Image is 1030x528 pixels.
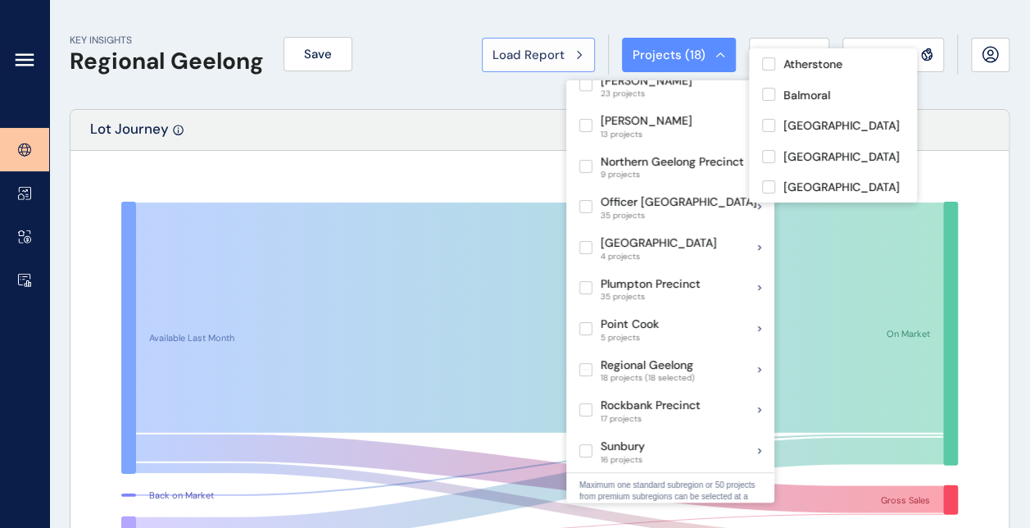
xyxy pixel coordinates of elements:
p: KEY INSIGHTS [70,34,264,48]
span: 35 projects [601,292,701,302]
span: 35 projects [601,211,757,221]
span: 13 projects [601,130,692,139]
span: Projects ( 18 ) [633,47,706,63]
span: 23 projects [601,89,692,98]
p: Balmoral [783,88,830,104]
button: Projects (18) [622,38,736,72]
p: Plumpton Precinct [601,276,701,293]
p: Rockbank Precinct [601,398,701,414]
p: Officer [GEOGRAPHIC_DATA] [601,194,757,211]
p: [PERSON_NAME] [601,73,692,89]
p: Point Cook [601,316,659,333]
p: Sunbury [601,439,645,455]
button: [DATE] [749,38,829,72]
button: Map View [842,38,944,72]
p: Lot Journey [90,120,169,150]
p: Atherstone [783,57,842,73]
span: Map View [853,47,910,63]
button: Load Report [482,38,595,72]
span: 5 projects [601,333,659,343]
span: 18 projects (18 selected) [601,373,695,383]
p: Regional Geelong [601,357,695,374]
span: 9 projects [601,170,744,180]
span: 16 projects [601,455,645,465]
span: Load Report [492,47,565,63]
p: [GEOGRAPHIC_DATA] [783,118,900,134]
h1: Regional Geelong [70,48,264,75]
p: [PERSON_NAME] [601,113,692,130]
p: [GEOGRAPHIC_DATA] [783,149,900,166]
span: [DATE] [760,47,797,63]
p: Maximum one standard subregion or 50 projects from premium subregions can be selected at a time. [579,480,761,514]
span: 17 projects [601,414,701,424]
p: [GEOGRAPHIC_DATA] [783,180,900,196]
span: Save [304,46,332,62]
p: Northern Geelong Precinct [601,154,744,171]
button: Save [284,37,352,71]
span: 4 projects [601,252,717,262]
p: [GEOGRAPHIC_DATA] [601,235,717,252]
